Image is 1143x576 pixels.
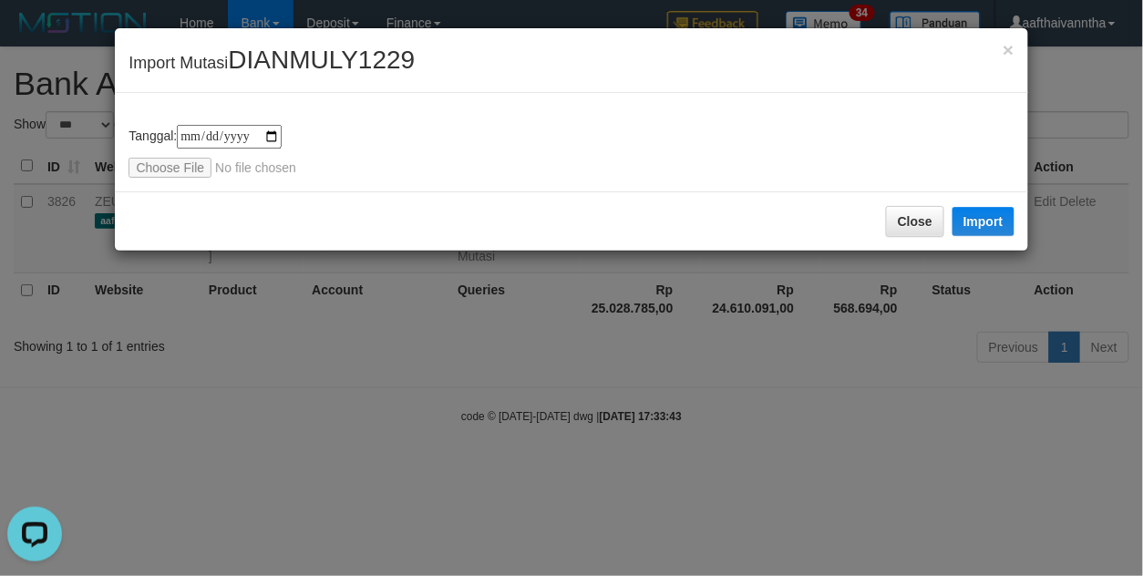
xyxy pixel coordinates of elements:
button: Import [952,207,1014,236]
div: Tanggal: [129,125,1014,178]
span: DIANMULY1229 [228,46,415,74]
button: Close [1003,40,1014,59]
button: Close [886,206,944,237]
span: Import Mutasi [129,54,415,72]
span: × [1003,39,1014,60]
button: Open LiveChat chat widget [7,7,62,62]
